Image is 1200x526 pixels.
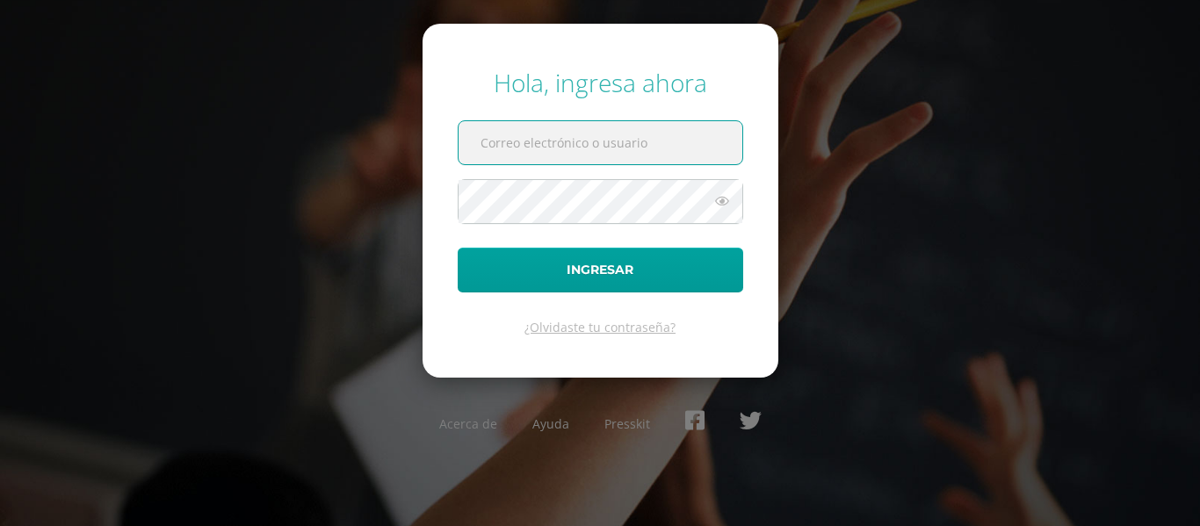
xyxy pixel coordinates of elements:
a: Ayuda [532,415,569,432]
input: Correo electrónico o usuario [459,121,742,164]
div: Hola, ingresa ahora [458,66,743,99]
a: ¿Olvidaste tu contraseña? [524,319,676,335]
a: Presskit [604,415,650,432]
a: Acerca de [439,415,497,432]
button: Ingresar [458,248,743,292]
